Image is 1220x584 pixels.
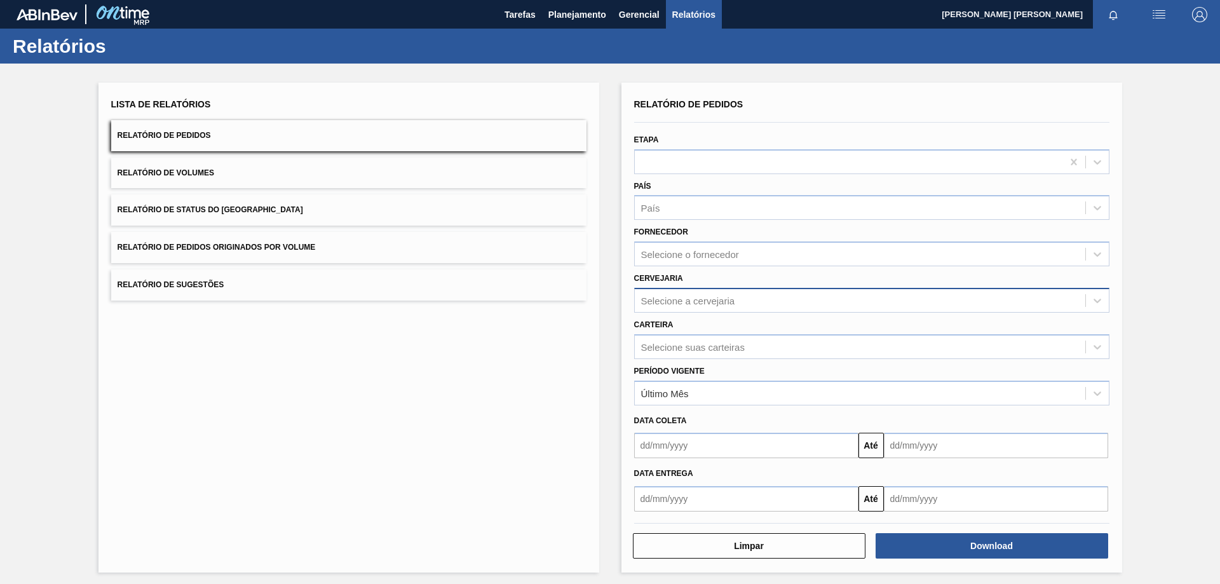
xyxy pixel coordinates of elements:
[672,7,715,22] span: Relatórios
[634,416,687,425] span: Data coleta
[619,7,660,22] span: Gerencial
[118,243,316,252] span: Relatório de Pedidos Originados por Volume
[634,486,858,512] input: dd/mm/yyyy
[884,433,1108,458] input: dd/mm/yyyy
[634,469,693,478] span: Data entrega
[1151,7,1167,22] img: userActions
[634,320,674,329] label: Carteira
[17,9,78,20] img: TNhmsLtSVTkK8tSr43FrP2fwEKptu5GPRR3wAAAABJRU5ErkJggg==
[641,388,689,398] div: Último Mês
[118,205,303,214] span: Relatório de Status do [GEOGRAPHIC_DATA]
[634,227,688,236] label: Fornecedor
[633,533,865,559] button: Limpar
[1093,6,1134,24] button: Notificações
[641,295,735,306] div: Selecione a cervejaria
[505,7,536,22] span: Tarefas
[641,341,745,352] div: Selecione suas carteiras
[111,158,586,189] button: Relatório de Volumes
[1192,7,1207,22] img: Logout
[634,135,659,144] label: Etapa
[548,7,606,22] span: Planejamento
[641,203,660,214] div: País
[118,280,224,289] span: Relatório de Sugestões
[641,249,739,260] div: Selecione o fornecedor
[858,433,884,458] button: Até
[884,486,1108,512] input: dd/mm/yyyy
[634,99,743,109] span: Relatório de Pedidos
[858,486,884,512] button: Até
[111,194,586,226] button: Relatório de Status do [GEOGRAPHIC_DATA]
[634,182,651,191] label: País
[111,120,586,151] button: Relatório de Pedidos
[111,232,586,263] button: Relatório de Pedidos Originados por Volume
[876,533,1108,559] button: Download
[634,274,683,283] label: Cervejaria
[634,433,858,458] input: dd/mm/yyyy
[118,131,211,140] span: Relatório de Pedidos
[13,39,238,53] h1: Relatórios
[111,99,211,109] span: Lista de Relatórios
[634,367,705,376] label: Período Vigente
[111,269,586,301] button: Relatório de Sugestões
[118,168,214,177] span: Relatório de Volumes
